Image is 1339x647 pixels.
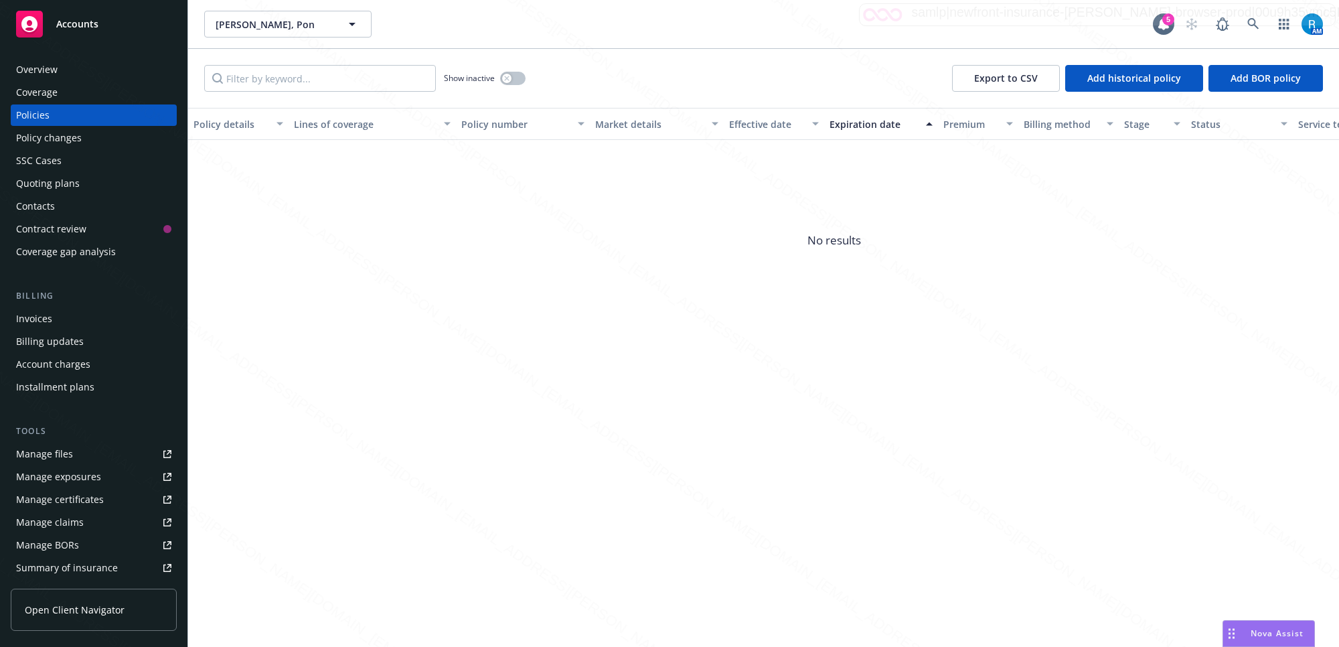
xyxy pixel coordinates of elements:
[11,289,177,303] div: Billing
[16,534,79,556] div: Manage BORs
[11,104,177,126] a: Policies
[188,108,289,140] button: Policy details
[11,376,177,398] a: Installment plans
[16,489,104,510] div: Manage certificates
[824,108,938,140] button: Expiration date
[16,376,94,398] div: Installment plans
[943,117,998,131] div: Premium
[11,150,177,171] a: SSC Cases
[16,443,73,465] div: Manage files
[1208,65,1323,92] button: Add BOR policy
[461,117,570,131] div: Policy number
[16,241,116,263] div: Coverage gap analysis
[938,108,1018,140] button: Premium
[289,108,456,140] button: Lines of coverage
[16,82,58,103] div: Coverage
[590,108,724,140] button: Market details
[974,72,1038,84] span: Export to CSV
[1186,108,1293,140] button: Status
[204,11,372,38] button: [PERSON_NAME], Pon
[724,108,824,140] button: Effective date
[1251,628,1304,639] span: Nova Assist
[11,557,177,579] a: Summary of insurance
[11,466,177,488] a: Manage exposures
[11,82,177,103] a: Coverage
[294,117,436,131] div: Lines of coverage
[56,19,98,29] span: Accounts
[16,354,90,375] div: Account charges
[1191,117,1273,131] div: Status
[11,308,177,330] a: Invoices
[11,218,177,240] a: Contract review
[216,17,331,31] span: [PERSON_NAME], Pon
[456,108,590,140] button: Policy number
[11,59,177,80] a: Overview
[1240,11,1267,38] a: Search
[16,466,101,488] div: Manage exposures
[1162,13,1174,25] div: 5
[1231,72,1301,84] span: Add BOR policy
[595,117,704,131] div: Market details
[1018,108,1119,140] button: Billing method
[193,117,268,131] div: Policy details
[11,354,177,375] a: Account charges
[204,65,436,92] input: Filter by keyword...
[1209,11,1236,38] a: Report a Bug
[16,512,84,533] div: Manage claims
[444,72,495,84] span: Show inactive
[16,308,52,330] div: Invoices
[11,534,177,556] a: Manage BORs
[11,512,177,533] a: Manage claims
[16,150,62,171] div: SSC Cases
[11,127,177,149] a: Policy changes
[830,117,918,131] div: Expiration date
[1119,108,1186,140] button: Stage
[1024,117,1099,131] div: Billing method
[729,117,804,131] div: Effective date
[1223,621,1240,646] div: Drag to move
[1178,11,1205,38] a: Start snowing
[16,331,84,352] div: Billing updates
[11,425,177,438] div: Tools
[1124,117,1166,131] div: Stage
[1271,11,1297,38] a: Switch app
[11,5,177,43] a: Accounts
[11,196,177,217] a: Contacts
[1223,620,1315,647] button: Nova Assist
[11,443,177,465] a: Manage files
[16,59,58,80] div: Overview
[952,65,1060,92] button: Export to CSV
[16,557,118,579] div: Summary of insurance
[1065,65,1203,92] button: Add historical policy
[11,489,177,510] a: Manage certificates
[16,104,50,126] div: Policies
[11,173,177,194] a: Quoting plans
[11,241,177,263] a: Coverage gap analysis
[16,173,80,194] div: Quoting plans
[1087,72,1181,84] span: Add historical policy
[16,127,82,149] div: Policy changes
[1302,13,1323,35] img: photo
[25,603,125,617] span: Open Client Navigator
[16,218,86,240] div: Contract review
[16,196,55,217] div: Contacts
[11,331,177,352] a: Billing updates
